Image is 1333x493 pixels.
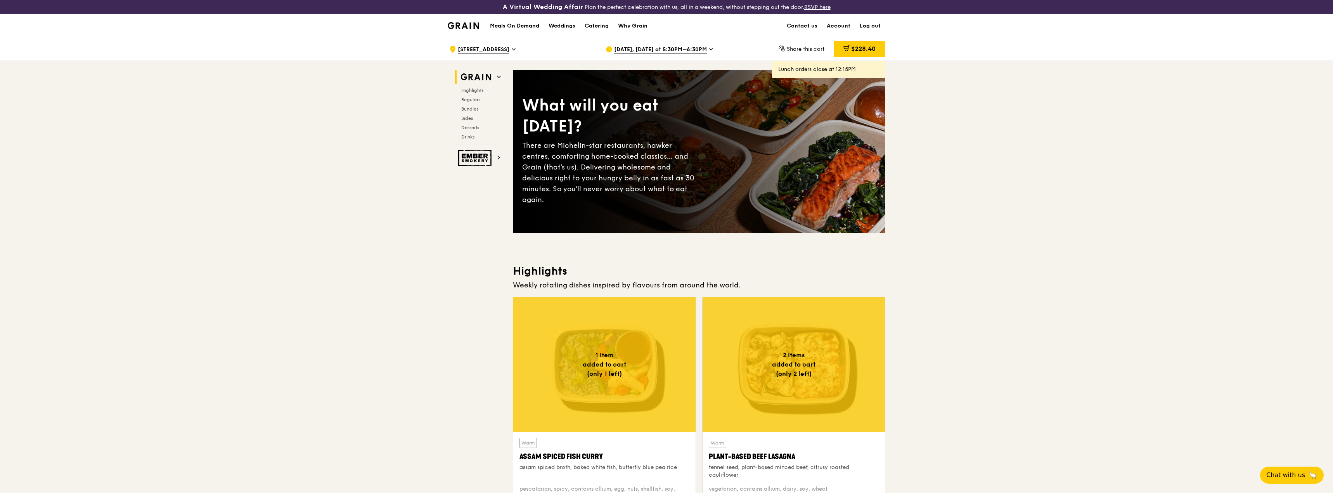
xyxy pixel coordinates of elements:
[458,70,494,84] img: Grain web logo
[544,14,580,38] a: Weddings
[490,22,539,30] h1: Meals On Demand
[461,116,473,121] span: Sides
[1260,467,1324,484] button: Chat with us🦙
[513,264,885,278] h3: Highlights
[1308,471,1317,480] span: 🦙
[461,125,479,130] span: Desserts
[855,14,885,38] a: Log out
[822,14,855,38] a: Account
[458,150,494,166] img: Ember Smokery web logo
[443,3,890,11] div: Plan the perfect celebration with us, all in a weekend, without stepping out the door.
[613,14,652,38] a: Why Grain
[614,46,707,54] span: [DATE], [DATE] at 5:30PM–6:30PM
[1266,471,1305,480] span: Chat with us
[503,3,583,11] h3: A Virtual Wedding Affair
[709,438,726,448] div: Warm
[787,46,824,52] span: Share this cart
[461,97,480,102] span: Regulars
[519,451,689,462] div: Assam Spiced Fish Curry
[519,464,689,471] div: assam spiced broth, baked white fish, butterfly blue pea rice
[513,280,885,291] div: Weekly rotating dishes inspired by flavours from around the world.
[851,45,876,52] span: $228.40
[461,106,478,112] span: Bundles
[549,14,575,38] div: Weddings
[782,14,822,38] a: Contact us
[519,438,537,448] div: Warm
[461,134,474,140] span: Drinks
[804,4,831,10] a: RSVP here
[618,14,647,38] div: Why Grain
[709,451,879,462] div: Plant-Based Beef Lasagna
[458,46,509,54] span: [STREET_ADDRESS]
[448,22,479,29] img: Grain
[522,140,699,205] div: There are Michelin-star restaurants, hawker centres, comforting home-cooked classics… and Grain (...
[448,14,479,37] a: GrainGrain
[709,464,879,479] div: fennel seed, plant-based minced beef, citrusy roasted cauliflower
[580,14,613,38] a: Catering
[778,66,879,73] div: Lunch orders close at 12:15PM
[522,95,699,137] div: What will you eat [DATE]?
[585,14,609,38] div: Catering
[461,88,483,93] span: Highlights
